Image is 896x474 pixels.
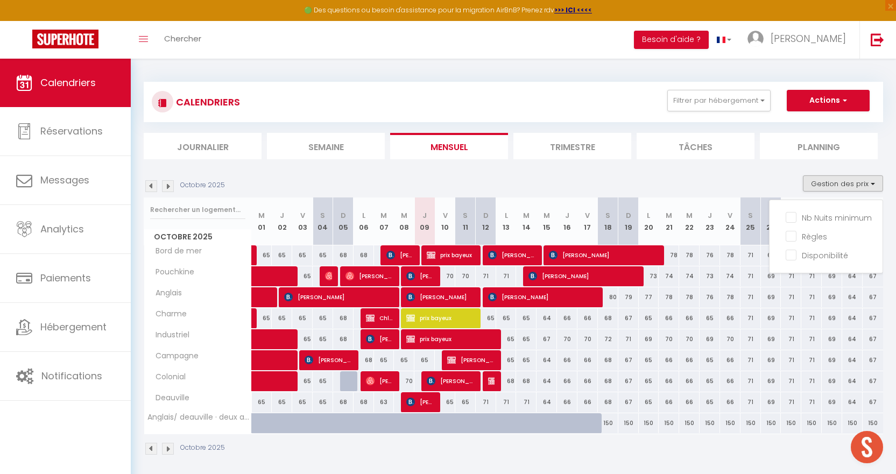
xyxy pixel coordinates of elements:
[565,210,569,221] abbr: J
[679,245,700,265] div: 78
[292,308,313,328] div: 65
[761,308,781,328] div: 69
[639,266,659,286] div: 73
[516,371,537,391] div: 68
[781,266,801,286] div: 71
[180,180,225,190] p: Octobre 2025
[700,245,720,265] div: 76
[41,369,102,383] span: Notifications
[740,329,761,349] div: 71
[666,210,672,221] abbr: M
[394,350,414,370] div: 65
[871,33,884,46] img: logout
[605,210,610,221] abbr: S
[40,124,103,138] span: Réservations
[598,413,618,433] div: 150
[700,266,720,286] div: 73
[476,197,496,245] th: 12
[435,266,455,286] div: 70
[144,229,251,245] span: Octobre 2025
[679,413,700,433] div: 150
[354,197,374,245] th: 06
[761,197,781,245] th: 26
[496,350,517,370] div: 65
[863,308,883,328] div: 67
[313,308,333,328] div: 65
[639,392,659,412] div: 65
[761,371,781,391] div: 69
[272,392,292,412] div: 65
[313,392,333,412] div: 65
[585,210,590,221] abbr: V
[740,413,761,433] div: 150
[549,245,658,265] span: [PERSON_NAME]
[292,245,313,265] div: 65
[740,392,761,412] div: 71
[787,90,870,111] button: Actions
[252,197,272,245] th: 01
[801,392,822,412] div: 71
[740,371,761,391] div: 71
[414,350,435,370] div: 65
[679,287,700,307] div: 78
[781,350,801,370] div: 71
[447,350,495,370] span: [PERSON_NAME]
[258,210,265,221] abbr: M
[390,133,508,159] li: Mensuel
[761,350,781,370] div: 69
[577,371,598,391] div: 66
[700,350,720,370] div: 65
[313,197,333,245] th: 04
[455,266,476,286] div: 70
[313,329,333,349] div: 65
[345,266,393,286] span: [PERSON_NAME]
[761,266,781,286] div: 69
[781,371,801,391] div: 71
[637,133,754,159] li: Tâches
[720,308,740,328] div: 66
[700,197,720,245] th: 23
[313,245,333,265] div: 65
[146,329,192,341] span: Industriel
[801,308,822,328] div: 71
[333,197,354,245] th: 05
[781,197,801,245] th: 27
[333,392,354,412] div: 68
[720,266,740,286] div: 74
[598,371,618,391] div: 68
[32,30,98,48] img: Super Booking
[598,197,618,245] th: 18
[554,5,592,15] a: >>> ICI <<<<
[822,266,842,286] div: 69
[557,308,577,328] div: 66
[305,350,352,370] span: [PERSON_NAME]
[516,308,537,328] div: 65
[618,413,639,433] div: 150
[700,287,720,307] div: 76
[394,371,414,391] div: 70
[740,266,761,286] div: 71
[639,371,659,391] div: 65
[156,21,209,59] a: Chercher
[272,245,292,265] div: 65
[659,329,679,349] div: 70
[679,392,700,412] div: 66
[537,350,557,370] div: 64
[618,308,639,328] div: 67
[406,266,434,286] span: [PERSON_NAME]
[720,392,740,412] div: 66
[598,329,618,349] div: 72
[488,371,495,391] span: [PERSON_NAME] nuit supp
[284,287,393,307] span: [PERSON_NAME]
[505,210,508,221] abbr: L
[598,287,618,307] div: 80
[801,266,822,286] div: 71
[659,350,679,370] div: 66
[146,371,188,383] span: Colonial
[761,329,781,349] div: 69
[544,210,550,221] abbr: M
[496,197,517,245] th: 13
[354,392,374,412] div: 68
[822,350,842,370] div: 69
[842,413,863,433] div: 150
